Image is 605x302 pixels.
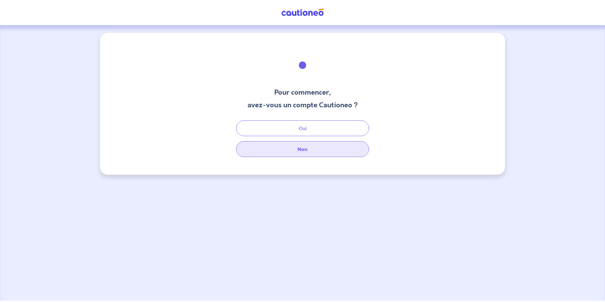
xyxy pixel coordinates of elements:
img: illu_welcome.svg [285,48,320,82]
h3: avez-vous un compte Cautioneo ? [247,100,358,110]
button: Oui [236,120,369,136]
button: Non [236,141,369,157]
h3: Pour commencer, [247,87,358,98]
img: Cautioneo [279,9,326,16]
